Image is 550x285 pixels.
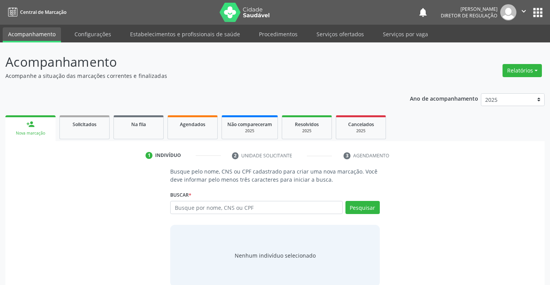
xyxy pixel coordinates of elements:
[503,64,542,77] button: Relatórios
[342,128,380,134] div: 2025
[227,128,272,134] div: 2025
[295,121,319,128] span: Resolvidos
[131,121,146,128] span: Na fila
[69,27,117,41] a: Configurações
[73,121,96,128] span: Solicitados
[146,152,152,159] div: 1
[311,27,369,41] a: Serviços ofertados
[180,121,205,128] span: Agendados
[531,6,545,19] button: apps
[125,27,245,41] a: Estabelecimentos e profissionais de saúde
[288,128,326,134] div: 2025
[520,7,528,15] i: 
[418,7,428,18] button: notifications
[345,201,380,214] button: Pesquisar
[441,12,498,19] span: Diretor de regulação
[227,121,272,128] span: Não compareceram
[348,121,374,128] span: Cancelados
[3,27,61,42] a: Acompanhamento
[377,27,433,41] a: Serviços por vaga
[5,72,383,80] p: Acompanhe a situação das marcações correntes e finalizadas
[5,6,66,19] a: Central de Marcação
[170,201,342,214] input: Busque por nome, CNS ou CPF
[410,93,478,103] p: Ano de acompanhamento
[11,130,50,136] div: Nova marcação
[5,52,383,72] p: Acompanhamento
[516,4,531,20] button: 
[500,4,516,20] img: img
[170,167,379,184] p: Busque pelo nome, CNS ou CPF cadastrado para criar uma nova marcação. Você deve informar pelo men...
[441,6,498,12] div: [PERSON_NAME]
[235,251,316,260] div: Nenhum indivíduo selecionado
[20,9,66,15] span: Central de Marcação
[170,189,191,201] label: Buscar
[254,27,303,41] a: Procedimentos
[26,120,35,128] div: person_add
[155,152,181,159] div: Indivíduo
